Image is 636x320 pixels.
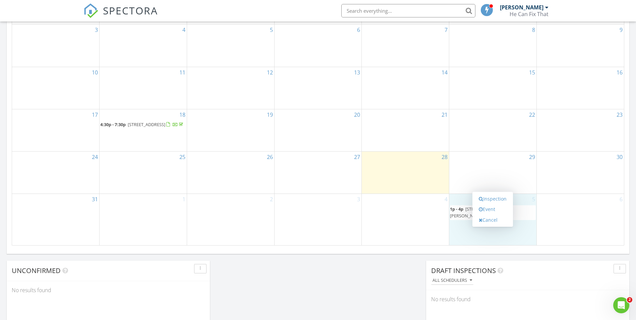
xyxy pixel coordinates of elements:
td: Go to August 29, 2025 [449,152,537,194]
span: 1p - 4p [450,206,463,212]
span: Unconfirmed [12,266,61,275]
div: No results found [7,281,210,299]
td: Go to August 25, 2025 [100,152,187,194]
td: Go to August 14, 2025 [362,67,449,109]
img: The Best Home Inspection Software - Spectora [83,3,98,18]
a: 4:30p - 7:30p [STREET_ADDRESS] [100,121,184,127]
a: Go to September 6, 2025 [618,194,624,205]
a: Go to September 2, 2025 [269,194,274,205]
a: 4:30p - 7:30p [STREET_ADDRESS] [100,121,186,129]
td: Go to August 28, 2025 [362,152,449,194]
td: Go to August 13, 2025 [274,67,362,109]
a: Go to August 9, 2025 [618,24,624,35]
td: Go to August 17, 2025 [12,109,100,151]
a: Go to August 22, 2025 [528,109,536,120]
td: Go to August 31, 2025 [12,194,100,245]
a: Go to September 1, 2025 [181,194,187,205]
a: Go to August 29, 2025 [528,152,536,162]
td: Go to August 15, 2025 [449,67,537,109]
a: Go to September 4, 2025 [443,194,449,205]
td: Go to August 5, 2025 [187,24,274,67]
a: Go to August 17, 2025 [91,109,99,120]
td: Go to August 10, 2025 [12,67,100,109]
a: 1p - 4p [STREET_ADDRESS][PERSON_NAME] [450,206,503,218]
td: Go to September 3, 2025 [274,194,362,245]
a: Go to September 3, 2025 [356,194,361,205]
td: Go to August 18, 2025 [100,109,187,151]
span: [STREET_ADDRESS][PERSON_NAME] [450,206,503,218]
a: Go to August 27, 2025 [353,152,361,162]
a: Go to August 15, 2025 [528,67,536,78]
a: Go to August 25, 2025 [178,152,187,162]
td: Go to August 11, 2025 [100,67,187,109]
a: Go to August 4, 2025 [181,24,187,35]
td: Go to September 1, 2025 [100,194,187,245]
a: Go to August 6, 2025 [356,24,361,35]
a: Event [475,204,510,215]
div: No results found [426,290,629,308]
td: Go to September 2, 2025 [187,194,274,245]
input: Search everything... [341,4,475,17]
td: Go to August 24, 2025 [12,152,100,194]
div: He Can Fix That [510,11,548,17]
a: Go to August 10, 2025 [91,67,99,78]
a: Go to August 31, 2025 [91,194,99,205]
td: Go to August 26, 2025 [187,152,274,194]
a: Go to August 12, 2025 [266,67,274,78]
button: All schedulers [431,276,473,285]
iframe: Intercom live chat [613,297,629,313]
a: Go to August 3, 2025 [94,24,99,35]
span: SPECTORA [103,3,158,17]
td: Go to August 22, 2025 [449,109,537,151]
td: Go to August 12, 2025 [187,67,274,109]
span: Draft Inspections [431,266,496,275]
td: Go to September 5, 2025 [449,194,537,245]
a: Go to August 7, 2025 [443,24,449,35]
a: Go to August 26, 2025 [266,152,274,162]
td: Go to August 3, 2025 [12,24,100,67]
td: Go to August 9, 2025 [536,24,624,67]
td: Go to August 23, 2025 [536,109,624,151]
a: SPECTORA [83,9,158,23]
a: Go to August 21, 2025 [440,109,449,120]
a: Go to August 30, 2025 [615,152,624,162]
a: Go to August 24, 2025 [91,152,99,162]
a: Go to August 28, 2025 [440,152,449,162]
td: Go to August 6, 2025 [274,24,362,67]
a: Go to August 11, 2025 [178,67,187,78]
span: [STREET_ADDRESS] [128,121,165,127]
td: Go to August 19, 2025 [187,109,274,151]
td: Go to September 4, 2025 [362,194,449,245]
a: Go to August 5, 2025 [269,24,274,35]
td: Go to August 30, 2025 [536,152,624,194]
a: Go to August 20, 2025 [353,109,361,120]
td: Go to August 7, 2025 [362,24,449,67]
td: Go to September 6, 2025 [536,194,624,245]
a: Go to August 19, 2025 [266,109,274,120]
a: Cancel [475,215,510,225]
a: Go to August 14, 2025 [440,67,449,78]
td: Go to August 27, 2025 [274,152,362,194]
a: Go to August 16, 2025 [615,67,624,78]
span: 2 [627,297,632,303]
td: Go to August 4, 2025 [100,24,187,67]
div: [PERSON_NAME] [500,4,543,11]
a: Go to August 18, 2025 [178,109,187,120]
span: 4:30p - 7:30p [100,121,126,127]
a: 1p - 4p [STREET_ADDRESS][PERSON_NAME] [450,205,536,220]
a: Inspection [475,194,510,204]
td: Go to August 21, 2025 [362,109,449,151]
a: Go to August 13, 2025 [353,67,361,78]
div: All schedulers [432,278,472,283]
a: Go to August 23, 2025 [615,109,624,120]
td: Go to August 20, 2025 [274,109,362,151]
a: Go to August 8, 2025 [531,24,536,35]
td: Go to August 16, 2025 [536,67,624,109]
td: Go to August 8, 2025 [449,24,537,67]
